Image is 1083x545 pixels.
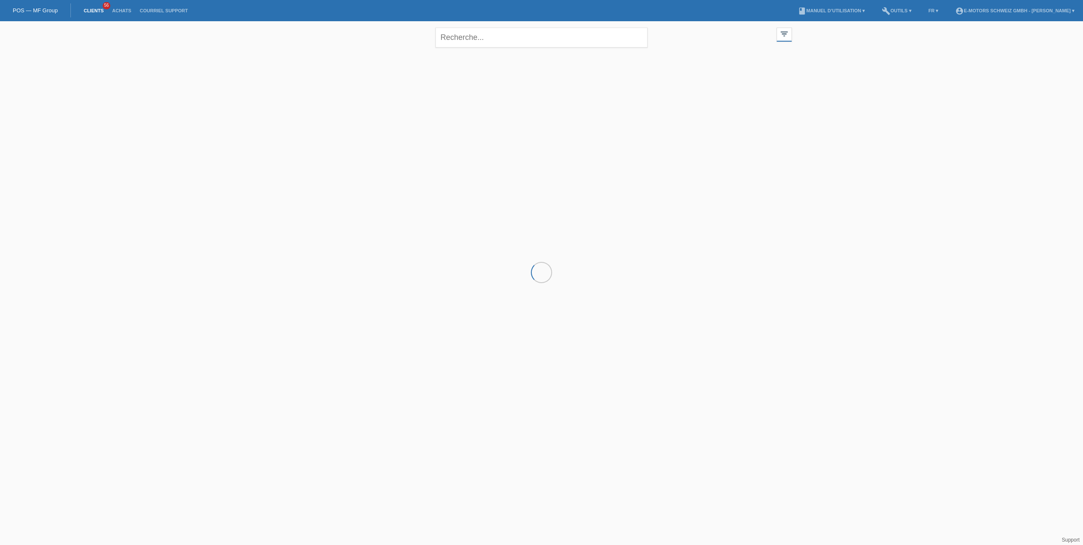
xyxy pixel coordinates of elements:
[135,8,192,13] a: Courriel Support
[882,7,890,15] i: build
[108,8,135,13] a: Achats
[1062,537,1080,543] a: Support
[13,7,58,14] a: POS — MF Group
[794,8,869,13] a: bookManuel d’utilisation ▾
[798,7,806,15] i: book
[435,28,648,48] input: Recherche...
[79,8,108,13] a: Clients
[924,8,943,13] a: FR ▾
[103,2,110,9] span: 56
[951,8,1079,13] a: account_circleE-Motors Schweiz GmbH - [PERSON_NAME] ▾
[955,7,964,15] i: account_circle
[780,29,789,39] i: filter_list
[878,8,915,13] a: buildOutils ▾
